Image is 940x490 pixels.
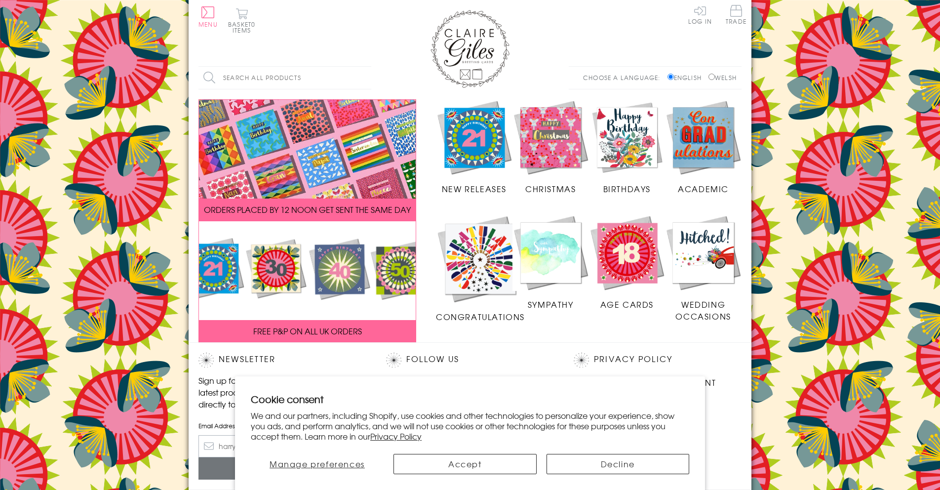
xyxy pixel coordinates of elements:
h2: Cookie consent [251,392,689,406]
span: Trade [726,5,746,24]
input: Subscribe [198,457,366,480]
p: Join us on our social networking profiles for up to the minute news and product releases the mome... [386,374,554,410]
span: New Releases [442,183,507,195]
a: New Releases [436,99,512,195]
p: Choose a language: [583,73,666,82]
span: Manage preferences [270,458,365,470]
a: Wedding Occasions [665,214,742,322]
input: English [667,74,674,80]
a: Sympathy [512,214,589,310]
button: Basket0 items [228,8,255,33]
input: Welsh [708,74,715,80]
span: Sympathy [528,298,574,310]
p: Sign up for our newsletter to receive the latest product launches, news and offers directly to yo... [198,374,366,410]
h2: Follow Us [386,353,554,367]
button: Manage preferences [251,454,384,474]
a: Privacy Policy [370,430,422,442]
label: English [667,73,706,82]
input: harry@hogwarts.edu [198,435,366,457]
input: Search all products [198,67,371,89]
label: Email Address [198,421,366,430]
label: Welsh [708,73,737,82]
button: Decline [547,454,690,474]
a: Age Cards [589,214,666,310]
img: Claire Giles Greetings Cards [431,10,509,88]
h2: Newsletter [198,353,366,367]
span: Wedding Occasions [675,298,731,322]
a: Christmas [512,99,589,195]
input: Search [361,67,371,89]
span: Congratulations [436,311,525,323]
button: Accept [393,454,537,474]
button: Menu [198,6,218,27]
a: Privacy Policy [594,353,672,366]
span: 0 items [233,20,255,35]
span: Birthdays [603,183,651,195]
a: Trade [726,5,746,26]
span: ORDERS PLACED BY 12 NOON GET SENT THE SAME DAY [204,204,411,215]
a: Congratulations [436,214,525,323]
p: We and our partners, including Shopify, use cookies and other technologies to personalize your ex... [251,410,689,441]
span: Menu [198,20,218,29]
a: Birthdays [589,99,666,195]
a: Academic [665,99,742,195]
span: Academic [678,183,729,195]
span: Christmas [525,183,576,195]
a: Log In [688,5,712,24]
span: FREE P&P ON ALL UK ORDERS [253,325,362,337]
span: Age Cards [600,298,654,310]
